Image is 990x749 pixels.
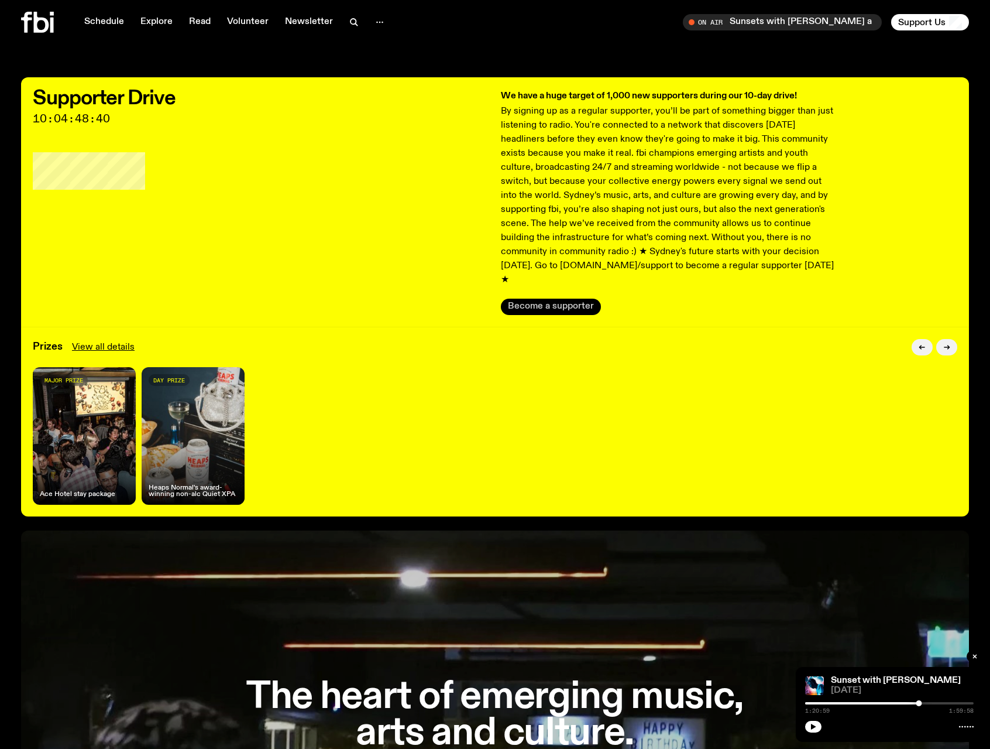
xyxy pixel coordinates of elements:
a: Explore [133,14,180,30]
h3: We have a huge target of 1,000 new supporters during our 10-day drive! [501,89,838,103]
p: By signing up as a regular supporter, you’ll be part of something bigger than just listening to r... [501,104,838,287]
h4: Heaps Normal's award-winning non-alc Quiet XPA [149,485,238,498]
a: Schedule [77,14,131,30]
span: 1:20:59 [805,708,830,714]
h4: Ace Hotel stay package [40,491,115,498]
h2: Supporter Drive [33,89,489,108]
a: Newsletter [278,14,340,30]
span: Support Us [898,17,946,28]
button: On AirSunsets with [PERSON_NAME] and [PERSON_NAME] [683,14,882,30]
span: major prize [44,377,83,384]
a: View all details [72,340,135,354]
a: Sunset with [PERSON_NAME] [831,676,961,685]
h3: Prizes [33,342,63,352]
a: Read [182,14,218,30]
span: [DATE] [831,686,974,695]
button: Become a supporter [501,299,601,315]
span: 10:04:48:40 [33,114,489,124]
span: day prize [153,377,185,384]
a: Volunteer [220,14,276,30]
button: Support Us [891,14,969,30]
span: 1:59:58 [949,708,974,714]
img: Simon Caldwell stands side on, looking downwards. He has headphones on. Behind him is a brightly ... [805,676,824,695]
